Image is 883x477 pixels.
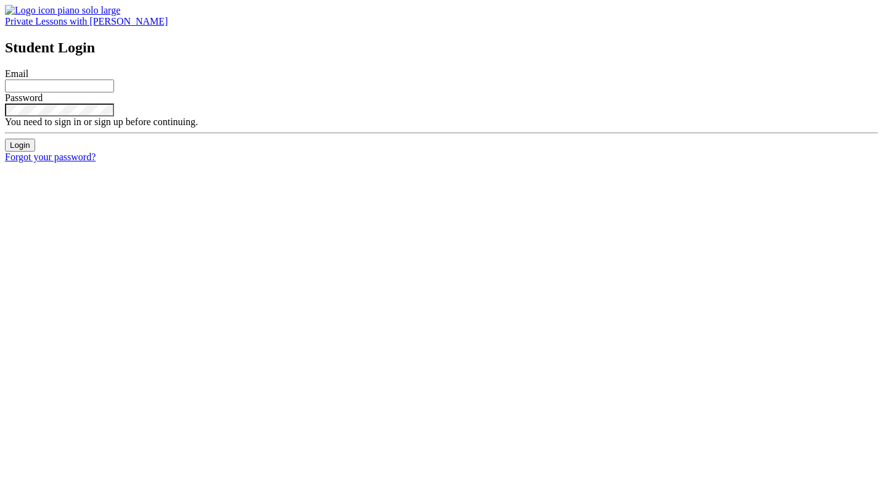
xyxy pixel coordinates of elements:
h2: Student Login [5,39,878,56]
span: with [PERSON_NAME] [70,16,168,26]
a: Forgot your password? [5,152,96,162]
input: Login [5,139,35,152]
img: Logo icon piano solo large [5,5,120,16]
a: Logo icon piano solo large Private Lessons with [PERSON_NAME] [5,5,878,27]
label: Email [5,68,28,79]
span: Private Lessons [5,16,67,26]
div: You need to sign in or sign up before continuing. [5,116,878,128]
label: Password [5,92,43,103]
iframe: Opens a widget where you can chat to one of our agents [805,440,871,471]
